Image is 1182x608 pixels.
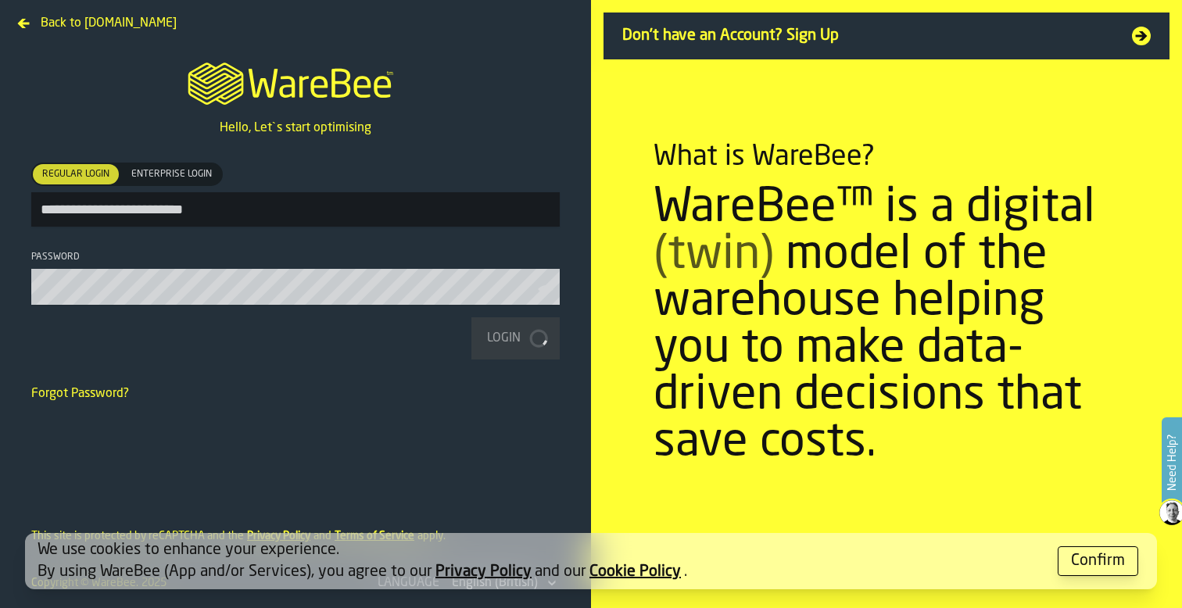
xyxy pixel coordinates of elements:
[125,167,218,181] span: Enterprise Login
[31,252,560,305] label: button-toolbar-Password
[174,44,417,119] a: logo-header
[1163,419,1180,506] label: Need Help?
[36,167,116,181] span: Regular Login
[435,564,532,580] a: Privacy Policy
[1071,550,1125,572] div: Confirm
[31,269,560,305] input: button-toolbar-Password
[31,163,560,227] label: button-toolbar-[object Object]
[481,329,527,348] div: Login
[120,163,223,186] label: button-switch-multi-Enterprise Login
[1058,546,1138,576] button: button-
[622,25,1113,47] span: Don't have an Account? Sign Up
[33,164,119,184] div: thumb
[654,141,875,173] div: What is WareBee?
[31,252,560,263] div: Password
[31,163,120,186] label: button-switch-multi-Regular Login
[25,533,1157,589] div: alert-[object Object]
[538,281,557,297] button: button-toolbar-Password
[471,317,560,359] button: button-Login
[122,164,221,184] div: thumb
[13,13,183,25] a: Back to [DOMAIN_NAME]
[41,14,177,33] span: Back to [DOMAIN_NAME]
[654,185,1119,467] div: WareBee™ is a digital model of the warehouse helping you to make data-driven decisions that save ...
[604,13,1169,59] a: Don't have an Account? Sign Up
[31,192,560,227] input: button-toolbar-[object Object]
[220,119,371,138] p: Hello, Let`s start optimising
[31,388,129,400] a: Forgot Password?
[38,539,1045,583] div: We use cookies to enhance your experience. By using WareBee (App and/or Services), you agree to o...
[589,564,681,580] a: Cookie Policy
[654,232,774,279] span: (twin)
